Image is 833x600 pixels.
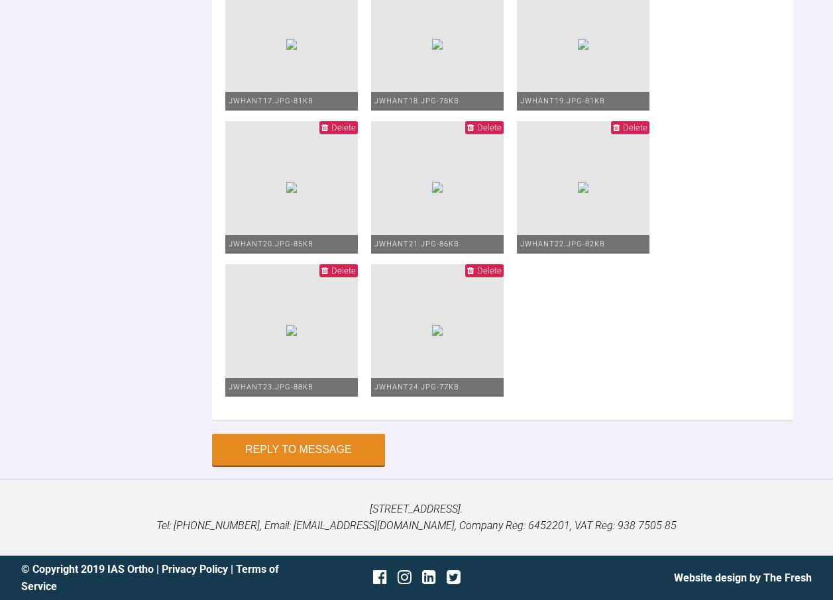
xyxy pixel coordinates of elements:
a: Website design by The Fresh [674,572,812,584]
img: 28ea015b-fb47-44ff-9aaf-8c5c83ce517a [578,182,588,193]
p: [STREET_ADDRESS]. Tel: [PHONE_NUMBER], Email: [EMAIL_ADDRESS][DOMAIN_NAME], Company Reg: 6452201,... [21,501,812,534]
span: jwhant19.jpg - 81KB [520,97,605,105]
span: jwhant17.jpg - 81KB [229,97,313,105]
img: 5298c9ee-0564-43b3-abaf-0ac4652a9ec7 [432,39,443,50]
div: © Copyright 2019 IAS Ortho | | [21,561,285,595]
span: jwhant24.jpg - 77KB [374,383,459,391]
button: Reply to Message [212,434,385,466]
span: jwhant22.jpg - 82KB [520,240,605,248]
img: 9a818260-0e48-499e-9c17-a64e6884718b [578,39,588,50]
a: Terms of Service [21,563,279,593]
span: Delete [477,266,502,275]
span: jwhant23.jpg - 88KB [229,383,313,391]
span: Delete [623,123,647,132]
span: Delete [477,123,502,132]
span: jwhant20.jpg - 85KB [229,240,313,248]
span: jwhant21.jpg - 86KB [374,240,459,248]
img: 1db6fa57-7488-4112-b423-b6cd2802ee78 [432,182,443,193]
span: jwhant18.jpg - 78KB [374,97,459,105]
img: 9badc211-ff48-4baa-bef3-c1bc11c4dddc [286,325,297,336]
span: Delete [331,266,356,275]
a: Privacy Policy [162,563,228,575]
span: Delete [331,123,356,132]
img: d490e2ae-3500-4b0e-b4fa-24a83d9ad85b [286,39,297,50]
img: c26d4e18-6d89-4f86-8e7e-f1bf453d7461 [286,182,297,193]
img: 89f93591-dea4-4a93-8caa-8cc872af6302 [432,325,443,336]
